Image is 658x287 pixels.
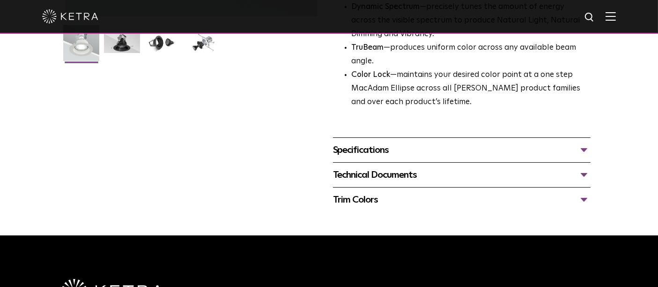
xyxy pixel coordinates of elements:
img: S30 Halo Downlight_Hero_Black_Gradient [104,33,140,60]
li: —produces uniform color across any available beam angle. [352,41,591,68]
div: Trim Colors [333,192,591,207]
img: ketra-logo-2019-white [42,9,98,23]
strong: TruBeam [352,44,384,52]
div: Technical Documents [333,167,591,182]
strong: Color Lock [352,71,391,79]
img: search icon [584,12,596,23]
img: S30-DownlightTrim-2021-Web-Square [63,25,99,68]
img: S30 Halo Downlight_Exploded_Black [185,33,222,60]
img: Hamburger%20Nav.svg [606,12,616,21]
img: S30 Halo Downlight_Table Top_Black [145,33,181,60]
li: —maintains your desired color point at a one step MacAdam Ellipse across all [PERSON_NAME] produc... [352,68,591,109]
div: Specifications [333,143,591,158]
